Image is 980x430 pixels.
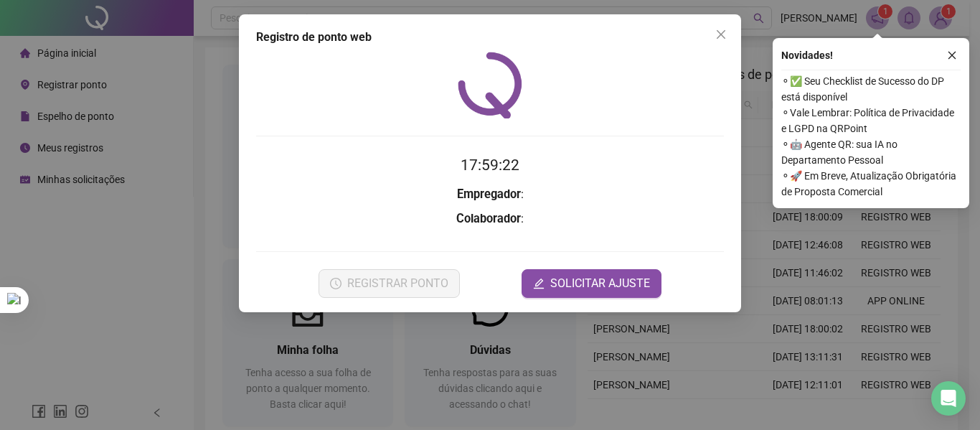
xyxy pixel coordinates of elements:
[710,23,732,46] button: Close
[256,185,724,204] h3: :
[256,29,724,46] div: Registro de ponto web
[781,136,961,168] span: ⚬ 🤖 Agente QR: sua IA no Departamento Pessoal
[319,269,460,298] button: REGISTRAR PONTO
[781,47,833,63] span: Novidades !
[533,278,545,289] span: edit
[458,52,522,118] img: QRPoint
[931,381,966,416] div: Open Intercom Messenger
[256,210,724,228] h3: :
[781,73,961,105] span: ⚬ ✅ Seu Checklist de Sucesso do DP está disponível
[715,29,727,40] span: close
[456,212,521,225] strong: Colaborador
[457,187,521,201] strong: Empregador
[522,269,661,298] button: editSOLICITAR AJUSTE
[550,275,650,292] span: SOLICITAR AJUSTE
[781,105,961,136] span: ⚬ Vale Lembrar: Política de Privacidade e LGPD na QRPoint
[947,50,957,60] span: close
[461,156,519,174] time: 17:59:22
[781,168,961,200] span: ⚬ 🚀 Em Breve, Atualização Obrigatória de Proposta Comercial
